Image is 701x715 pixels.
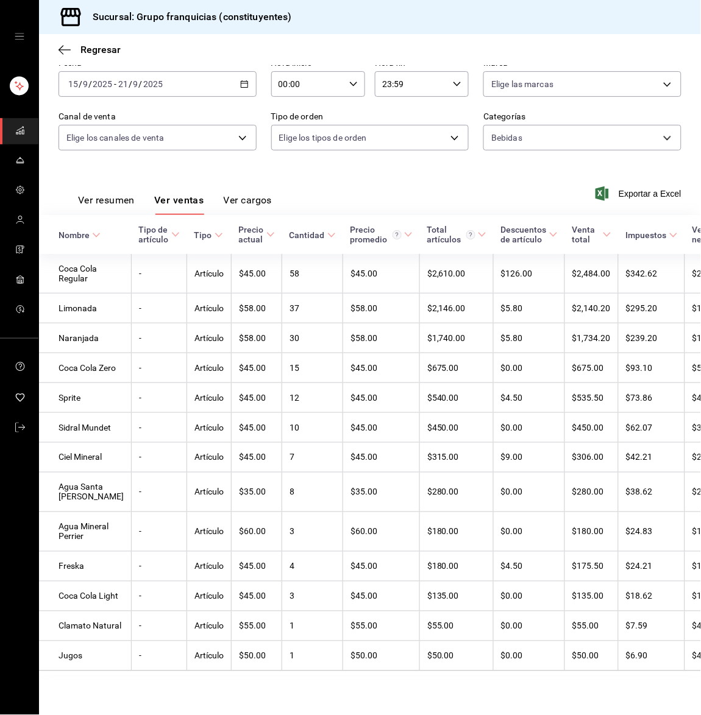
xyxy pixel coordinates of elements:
td: - [132,512,187,552]
td: Artículo [187,413,232,443]
td: Freska [39,552,132,582]
td: 37 [282,294,343,323]
td: $45.00 [343,443,420,473]
td: $0.00 [494,512,565,552]
label: Tipo de orden [271,113,469,121]
td: $1,740.00 [420,323,494,353]
input: ---- [143,79,163,89]
td: $7.59 [619,611,685,641]
td: $50.00 [420,641,494,671]
td: Coca Cola Regular [39,254,132,294]
td: $0.00 [494,413,565,443]
td: $55.00 [232,611,282,641]
td: $280.00 [420,473,494,512]
td: Agua Santa [PERSON_NAME] [39,473,132,512]
div: Nombre [59,230,90,240]
td: - [132,353,187,383]
td: $306.00 [565,443,619,473]
td: $35.00 [343,473,420,512]
td: $180.00 [420,552,494,582]
td: Ciel Mineral [39,443,132,473]
td: $180.00 [420,512,494,552]
td: $55.00 [343,611,420,641]
div: Precio promedio [350,225,402,244]
td: $9.00 [494,443,565,473]
span: / [139,79,143,89]
td: Artículo [187,582,232,611]
td: $24.83 [619,512,685,552]
td: - [132,323,187,353]
td: Sprite [39,383,132,413]
td: - [132,254,187,294]
div: Total artículos [427,225,475,244]
td: $535.50 [565,383,619,413]
td: Clamato Natural [39,611,132,641]
td: 8 [282,473,343,512]
td: Artículo [187,611,232,641]
td: $135.00 [420,582,494,611]
td: Artículo [187,323,232,353]
td: 3 [282,512,343,552]
td: - [132,611,187,641]
label: Hora inicio [271,59,365,68]
span: / [79,79,82,89]
div: Tipo [194,230,212,240]
td: $450.00 [565,413,619,443]
td: $45.00 [232,443,282,473]
td: Agua Mineral Perrier [39,512,132,552]
td: Artículo [187,473,232,512]
div: Venta total [572,225,600,244]
div: Precio actual [239,225,264,244]
td: $58.00 [232,294,282,323]
td: Artículo [187,254,232,294]
td: 4 [282,552,343,582]
td: 7 [282,443,343,473]
td: $342.62 [619,254,685,294]
td: $58.00 [232,323,282,353]
span: Impuestos [626,230,678,240]
td: Coca Cola Zero [39,353,132,383]
label: Canal de venta [59,113,257,121]
td: - [132,443,187,473]
td: $45.00 [343,383,420,413]
td: Sidral Mundet [39,413,132,443]
span: Cantidad [290,230,336,240]
td: $135.00 [565,582,619,611]
span: Elige los canales de venta [66,132,164,144]
td: 1 [282,641,343,671]
td: $126.00 [494,254,565,294]
td: $60.00 [232,512,282,552]
button: Ver resumen [78,194,135,215]
td: $239.20 [619,323,685,353]
td: $315.00 [420,443,494,473]
td: 1 [282,611,343,641]
td: - [132,294,187,323]
td: $62.07 [619,413,685,443]
td: $50.00 [565,641,619,671]
h3: Sucursal: Grupo franquicias (constituyentes) [83,10,292,24]
td: - [132,413,187,443]
span: Elige las marcas [491,78,553,90]
span: Tipo [194,230,223,240]
td: $24.21 [619,552,685,582]
input: -- [82,79,88,89]
span: Venta total [572,225,611,244]
input: ---- [92,79,113,89]
td: $45.00 [232,254,282,294]
svg: El total artículos considera cambios de precios en los artículos así como costos adicionales por ... [466,230,475,239]
td: $45.00 [343,582,420,611]
button: open drawer [15,32,24,41]
td: Naranjada [39,323,132,353]
span: / [129,79,132,89]
td: $55.00 [565,611,619,641]
span: Nombre [59,230,101,240]
td: $18.62 [619,582,685,611]
td: $0.00 [494,582,565,611]
td: - [132,582,187,611]
td: Artículo [187,353,232,383]
td: $45.00 [232,582,282,611]
label: Fecha [59,59,257,68]
td: $180.00 [565,512,619,552]
td: - [132,552,187,582]
td: $540.00 [420,383,494,413]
